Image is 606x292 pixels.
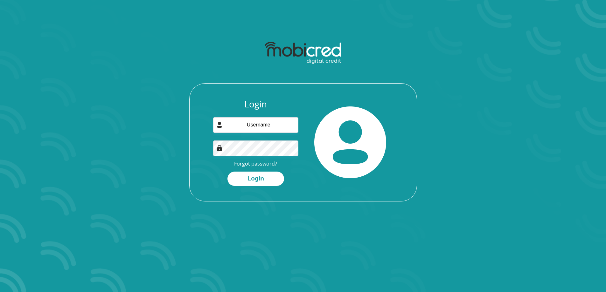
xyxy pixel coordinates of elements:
[216,145,223,151] img: Image
[213,117,298,133] input: Username
[234,160,277,167] a: Forgot password?
[265,42,341,64] img: mobicred logo
[227,172,284,186] button: Login
[216,122,223,128] img: user-icon image
[213,99,298,110] h3: Login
